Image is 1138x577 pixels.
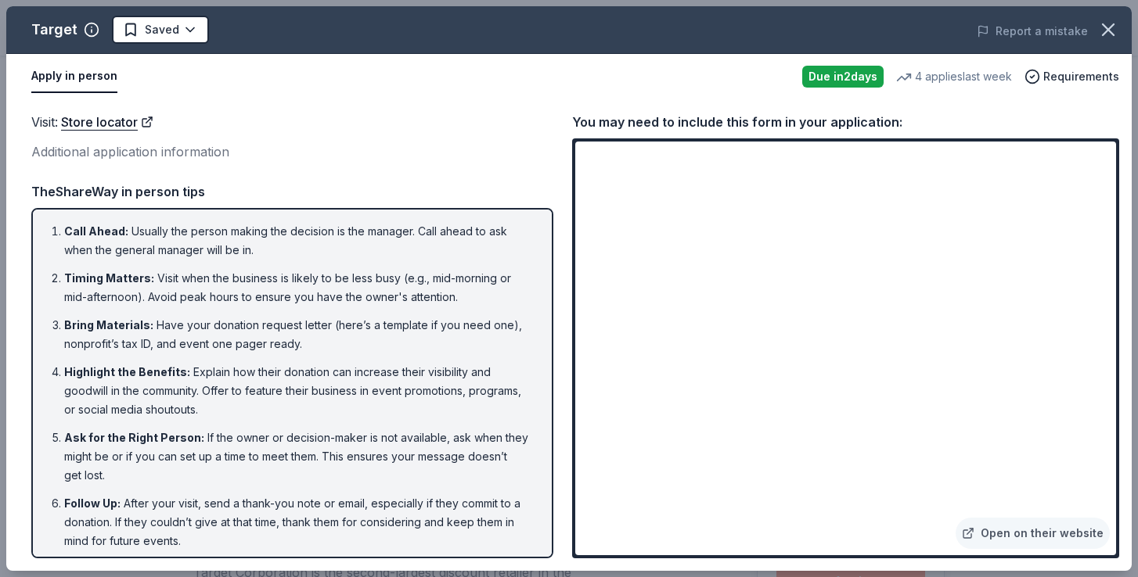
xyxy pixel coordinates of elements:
li: If the owner or decision-maker is not available, ask when they might be or if you can set up a ti... [64,428,530,485]
button: Requirements [1025,67,1119,86]
li: After your visit, send a thank-you note or email, especially if they commit to a donation. If the... [64,494,530,550]
div: Target [31,17,77,42]
span: Requirements [1043,67,1119,86]
div: TheShareWay in person tips [31,181,553,202]
div: 4 applies last week [896,67,1012,86]
button: Report a mistake [977,22,1088,41]
li: Usually the person making the decision is the manager. Call ahead to ask when the general manager... [64,222,530,260]
span: Follow Up : [64,496,121,510]
span: Ask for the Right Person : [64,431,204,444]
div: Visit : [31,112,553,132]
button: Apply in person [31,60,117,93]
span: Bring Materials : [64,318,153,332]
div: You may need to include this form in your application: [572,112,1119,132]
div: Due in 2 days [802,66,884,88]
li: Explain how their donation can increase their visibility and goodwill in the community. Offer to ... [64,363,530,419]
span: Saved [145,20,179,39]
span: Timing Matters : [64,271,154,285]
div: Additional application information [31,142,553,162]
li: Visit when the business is likely to be less busy (e.g., mid-morning or mid-afternoon). Avoid pea... [64,269,530,306]
span: Highlight the Benefits : [64,365,190,378]
a: Open on their website [956,518,1110,549]
li: Have your donation request letter (here’s a template if you need one), nonprofit’s tax ID, and ev... [64,316,530,353]
a: Store locator [61,112,153,132]
span: Call Ahead : [64,224,128,238]
button: Saved [112,16,209,44]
